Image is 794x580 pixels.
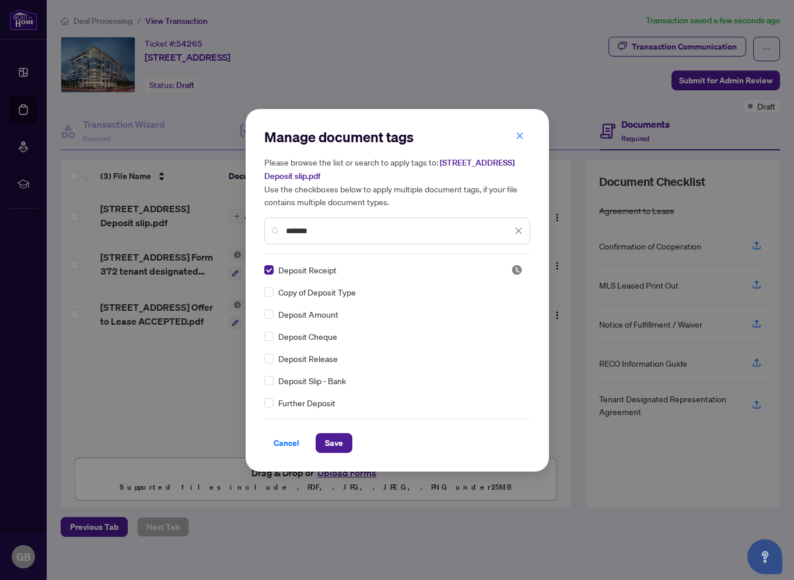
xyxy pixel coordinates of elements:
[516,132,524,140] span: close
[278,352,338,365] span: Deposit Release
[278,330,337,343] span: Deposit Cheque
[264,128,530,146] h2: Manage document tags
[511,264,523,276] img: status
[511,264,523,276] span: Pending Review
[264,433,309,453] button: Cancel
[264,156,530,208] h5: Please browse the list or search to apply tags to: Use the checkboxes below to apply multiple doc...
[515,227,523,235] span: close
[747,539,782,574] button: Open asap
[274,434,299,452] span: Cancel
[278,396,335,409] span: Further Deposit
[278,263,337,276] span: Deposit Receipt
[316,433,352,453] button: Save
[264,157,515,181] span: [STREET_ADDRESS] Deposit slip.pdf
[325,434,343,452] span: Save
[278,374,346,387] span: Deposit Slip - Bank
[278,308,338,321] span: Deposit Amount
[278,286,356,298] span: Copy of Deposit Type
